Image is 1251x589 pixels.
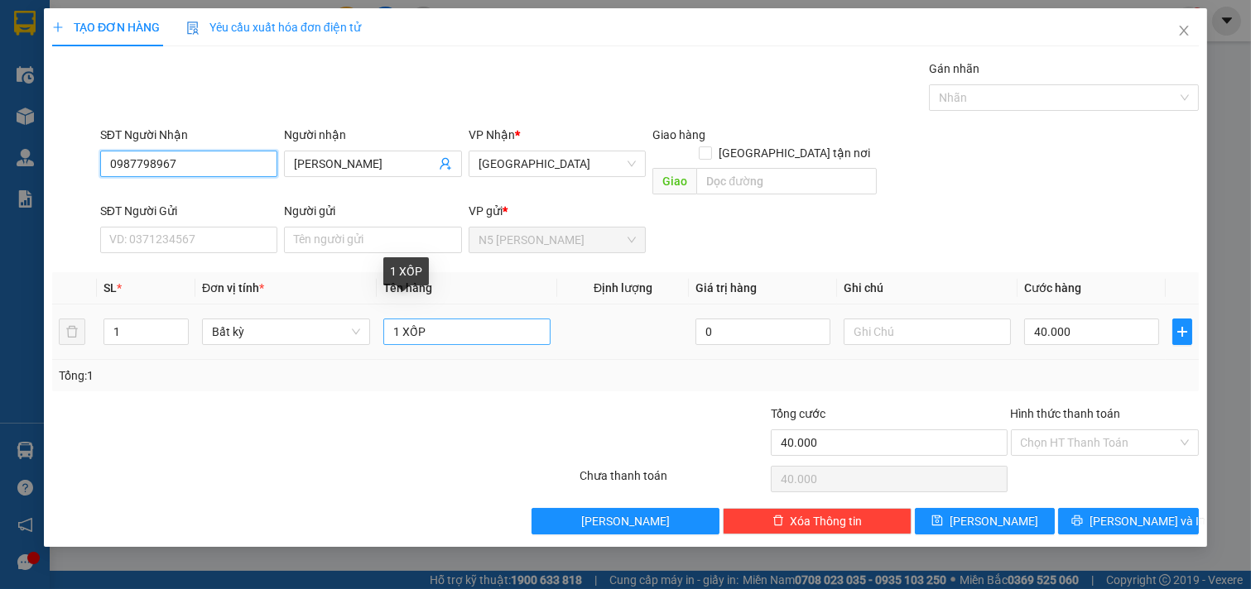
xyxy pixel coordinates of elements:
b: Gửi khách hàng [102,24,164,102]
span: Giao hàng [652,128,705,141]
span: [PERSON_NAME] [581,512,670,530]
span: N5 Phan Rang [479,227,637,252]
span: [PERSON_NAME] và In [1090,512,1205,530]
span: plus [52,22,64,33]
div: Chưa thanh toán [578,467,770,496]
input: VD: Bàn, Ghế [383,318,551,345]
img: icon [186,22,200,35]
label: Hình thức thanh toán [1011,407,1121,420]
span: user-add [439,157,452,170]
input: 0 [695,318,830,345]
span: plus [1173,325,1191,338]
span: VP Nhận [469,128,515,141]
span: [PERSON_NAME] [950,512,1038,530]
span: Giá trị hàng [695,281,757,294]
span: Định lượng [594,281,652,294]
div: Người gửi [284,202,462,220]
button: delete [59,318,85,345]
span: SL [103,281,117,294]
span: Xóa Thông tin [791,512,863,530]
input: Dọc đường [696,168,876,194]
b: Xe Đăng Nhân [21,107,73,184]
span: printer [1071,515,1083,528]
div: SĐT Người Gửi [100,202,278,220]
span: TẠO ĐƠN HÀNG [52,21,160,34]
div: 1 XỐP [383,257,429,285]
span: close [1177,24,1191,37]
b: [DOMAIN_NAME] [139,63,228,76]
span: delete [772,515,784,528]
div: SĐT Người Nhận [100,126,278,144]
span: save [931,515,943,528]
th: Ghi chú [837,272,1018,304]
button: save[PERSON_NAME] [915,508,1056,534]
span: Bất kỳ [212,319,360,344]
span: Đơn vị tính [202,281,264,294]
span: [GEOGRAPHIC_DATA] tận nơi [712,144,877,162]
span: Giao [652,168,696,194]
span: Cước hàng [1024,281,1081,294]
button: Close [1161,8,1207,55]
input: Ghi Chú [844,318,1012,345]
label: Gán nhãn [929,62,979,75]
button: plus [1172,318,1192,345]
span: Tổng cước [771,407,825,420]
div: Tổng: 1 [59,366,484,385]
li: (c) 2017 [139,79,228,99]
button: [PERSON_NAME] [532,508,720,534]
span: Yêu cầu xuất hóa đơn điện tử [186,21,361,34]
div: VP gửi [469,202,647,220]
div: Người nhận [284,126,462,144]
button: deleteXóa Thông tin [723,508,912,534]
button: printer[PERSON_NAME] và In [1058,508,1199,534]
span: Sài Gòn [479,151,637,176]
img: logo.jpg [180,21,219,60]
